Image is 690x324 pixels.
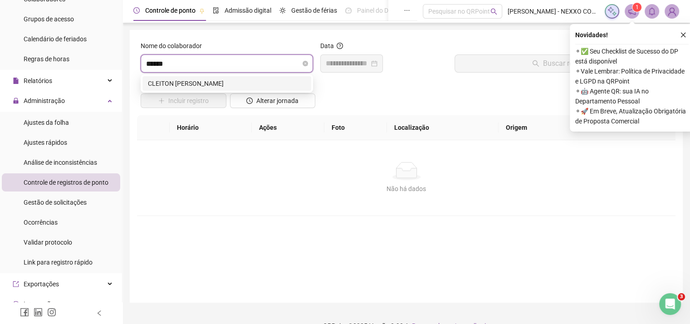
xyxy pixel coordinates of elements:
[199,8,205,14] span: pushpin
[24,55,69,63] span: Regras de horas
[148,184,665,194] div: Não há dados
[142,76,311,91] div: CLEITON BRUNO BORGES VIANA
[575,66,689,86] span: ⚬ Vale Lembrar: Política de Privacidade e LGPD na QRPoint
[24,139,67,146] span: Ajustes rápidos
[230,93,316,108] button: Alterar jornada
[13,281,19,287] span: export
[24,219,58,226] span: Ocorrências
[256,96,299,106] span: Alterar jornada
[337,43,343,49] span: question-circle
[678,293,685,300] span: 3
[24,300,57,308] span: Integrações
[387,115,499,140] th: Localização
[96,310,103,316] span: left
[133,7,140,14] span: clock-circle
[141,93,226,108] button: Incluir registro
[607,6,617,16] img: sparkle-icon.fc2bf0ac1784a2077858766a79e2daf3.svg
[225,7,271,14] span: Admissão digital
[246,98,253,104] span: clock-circle
[34,308,43,317] span: linkedin
[24,199,87,206] span: Gestão de solicitações
[648,7,656,15] span: bell
[345,7,352,14] span: dashboard
[13,78,19,84] span: file
[170,115,252,140] th: Horário
[303,61,308,66] span: close-circle
[508,6,599,16] span: [PERSON_NAME] - NEXXO CONSULTORIA EMPRESARIAL LTDA
[680,32,686,38] span: close
[24,259,93,266] span: Link para registro rápido
[665,5,679,18] img: 83427
[324,115,387,140] th: Foto
[575,30,608,40] span: Novidades !
[20,308,29,317] span: facebook
[659,293,681,315] iframe: Intercom live chat
[145,7,196,14] span: Controle de ponto
[24,239,72,246] span: Validar protocolo
[24,77,52,84] span: Relatórios
[575,46,689,66] span: ⚬ ✅ Seu Checklist de Sucesso do DP está disponível
[575,86,689,106] span: ⚬ 🤖 Agente QR: sua IA no Departamento Pessoal
[24,15,74,23] span: Grupos de acesso
[357,7,392,14] span: Painel do DP
[24,179,108,186] span: Controle de registros de ponto
[279,7,286,14] span: sun
[213,7,219,14] span: file-done
[13,98,19,104] span: lock
[24,119,69,126] span: Ajustes da folha
[47,308,56,317] span: instagram
[499,115,579,140] th: Origem
[490,8,497,15] span: search
[252,115,324,140] th: Ações
[628,7,636,15] span: notification
[404,7,410,14] span: ellipsis
[636,4,639,10] span: 1
[575,106,689,126] span: ⚬ 🚀 Em Breve, Atualização Obrigatória de Proposta Comercial
[230,98,316,105] a: Alterar jornada
[455,54,672,73] button: Buscar registros
[24,97,65,104] span: Administração
[148,79,306,88] div: CLEITON [PERSON_NAME]
[24,280,59,288] span: Exportações
[320,42,334,49] span: Data
[632,3,641,12] sup: 1
[141,41,208,51] label: Nome do colaborador
[291,7,337,14] span: Gestão de férias
[24,159,97,166] span: Análise de inconsistências
[24,35,87,43] span: Calendário de feriados
[13,301,19,307] span: sync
